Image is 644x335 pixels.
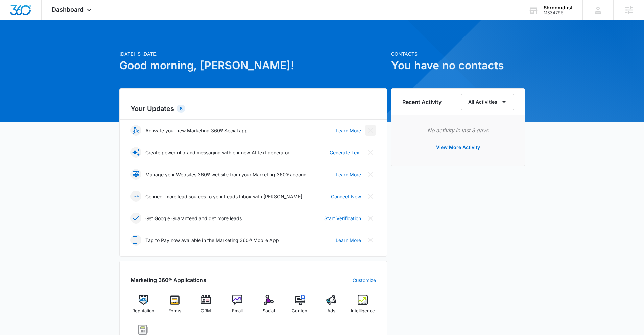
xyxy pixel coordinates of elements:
span: Ads [327,308,335,314]
p: Manage your Websites 360® website from your Marketing 360® account [145,171,308,178]
a: Learn More [336,237,361,244]
div: Keywords by Traffic [75,40,114,44]
button: All Activities [461,94,514,110]
a: Content [287,295,313,319]
p: Contacts [391,50,525,57]
span: CRM [201,308,211,314]
h1: You have no contacts [391,57,525,74]
h6: Recent Activity [402,98,442,106]
img: tab_domain_overview_orange.svg [18,39,24,45]
img: tab_keywords_by_traffic_grey.svg [67,39,73,45]
button: Close [365,169,376,180]
a: Ads [318,295,344,319]
button: Close [365,235,376,246]
button: Close [365,191,376,202]
p: [DATE] is [DATE] [119,50,387,57]
p: Activate your new Marketing 360® Social app [145,127,248,134]
button: View More Activity [429,139,487,155]
a: Learn More [336,127,361,134]
a: Intelligence [350,295,376,319]
a: Learn More [336,171,361,178]
a: Generate Text [330,149,361,156]
span: Reputation [132,308,154,314]
span: Dashboard [52,6,84,13]
p: Tap to Pay now available in the Marketing 360® Mobile App [145,237,279,244]
a: Start Verification [324,215,361,222]
img: logo_orange.svg [11,11,16,16]
span: Social [263,308,275,314]
img: website_grey.svg [11,18,16,23]
a: Forms [162,295,188,319]
a: Customize [353,277,376,284]
span: Email [232,308,243,314]
div: account id [544,10,573,15]
button: Close [365,213,376,224]
span: Forms [168,308,181,314]
a: Reputation [130,295,157,319]
div: account name [544,5,573,10]
a: Social [256,295,282,319]
span: Intelligence [351,308,375,314]
button: Close [365,147,376,158]
h2: Marketing 360® Applications [130,276,206,284]
a: CRM [193,295,219,319]
h2: Your Updates [130,104,376,114]
span: Content [292,308,309,314]
div: Domain Overview [26,40,61,44]
p: Connect more lead sources to your Leads Inbox with [PERSON_NAME] [145,193,302,200]
p: Get Google Guaranteed and get more leads [145,215,242,222]
a: Email [224,295,251,319]
div: 6 [177,105,185,113]
button: Close [365,125,376,136]
div: Domain: [DOMAIN_NAME] [18,18,74,23]
h1: Good morning, [PERSON_NAME]! [119,57,387,74]
p: Create powerful brand messaging with our new AI text generator [145,149,289,156]
a: Connect Now [331,193,361,200]
p: No activity in last 3 days [402,126,514,134]
div: v 4.0.25 [19,11,33,16]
